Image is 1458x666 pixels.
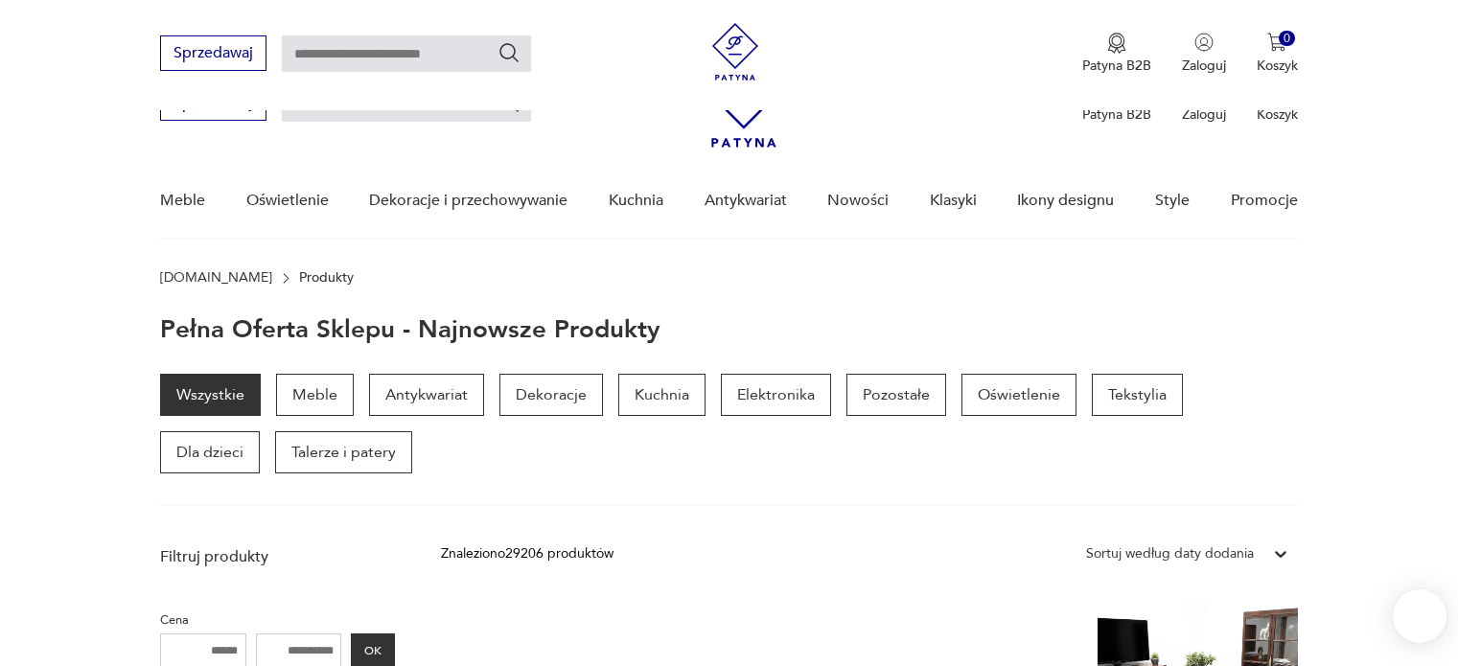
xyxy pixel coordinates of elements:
a: Antykwariat [369,374,484,416]
img: Patyna - sklep z meblami i dekoracjami vintage [706,23,764,80]
a: Nowości [827,164,889,238]
a: [DOMAIN_NAME] [160,270,272,286]
p: Filtruj produkty [160,546,395,567]
a: Klasyki [930,164,977,238]
button: 0Koszyk [1257,33,1298,75]
p: Patyna B2B [1082,57,1151,75]
img: Ikonka użytkownika [1194,33,1214,52]
iframe: Smartsupp widget button [1393,589,1446,643]
a: Dekoracje i przechowywanie [369,164,567,238]
a: Oświetlenie [246,164,329,238]
div: 0 [1279,31,1295,47]
a: Pozostałe [846,374,946,416]
button: Sprzedawaj [160,35,266,71]
a: Elektronika [721,374,831,416]
a: Style [1155,164,1190,238]
a: Oświetlenie [961,374,1076,416]
a: Dla dzieci [160,431,260,473]
p: Cena [160,609,395,631]
button: Szukaj [498,41,521,64]
a: Antykwariat [705,164,787,238]
a: Wszystkie [160,374,261,416]
div: Sortuj według daty dodania [1086,543,1254,564]
a: Kuchnia [609,164,663,238]
a: Kuchnia [618,374,706,416]
p: Zaloguj [1182,57,1226,75]
p: Patyna B2B [1082,105,1151,124]
a: Meble [276,374,354,416]
button: Patyna B2B [1082,33,1151,75]
a: Promocje [1231,164,1298,238]
p: Zaloguj [1182,105,1226,124]
a: Ikony designu [1017,164,1114,238]
button: Zaloguj [1182,33,1226,75]
a: Sprzedawaj [160,98,266,111]
img: Ikona medalu [1107,33,1126,54]
a: Meble [160,164,205,238]
div: Znaleziono 29206 produktów [441,543,613,564]
a: Tekstylia [1092,374,1183,416]
h1: Pełna oferta sklepu - najnowsze produkty [160,316,660,343]
p: Koszyk [1257,105,1298,124]
a: Sprzedawaj [160,48,266,61]
a: Dekoracje [499,374,603,416]
a: Ikona medaluPatyna B2B [1082,33,1151,75]
a: Talerze i patery [275,431,412,473]
p: Produkty [299,270,354,286]
img: Ikona koszyka [1267,33,1286,52]
p: Koszyk [1257,57,1298,75]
